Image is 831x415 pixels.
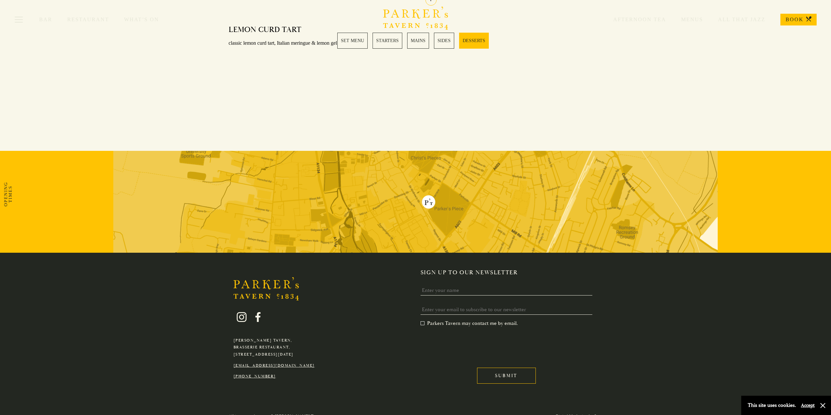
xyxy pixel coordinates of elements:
[434,33,454,49] a: 4 / 5
[421,320,518,327] label: Parkers Tavern may contact me by email.
[407,33,429,49] a: 3 / 5
[459,33,489,49] a: 5 / 5
[801,402,815,408] button: Accept
[233,363,315,368] a: [EMAIL_ADDRESS][DOMAIN_NAME]
[477,368,536,384] input: Submit
[337,33,368,49] a: 1 / 5
[421,269,598,276] h2: Sign up to our newsletter
[373,33,402,49] a: 2 / 5
[233,337,315,358] p: [PERSON_NAME] Tavern, Brasserie Restaurant, [STREET_ADDRESS][DATE]
[421,305,593,315] input: Enter your email to subscribe to our newsletter
[421,332,520,357] iframe: reCAPTCHA
[820,402,826,409] button: Close and accept
[233,374,276,379] a: [PHONE_NUMBER]
[421,285,593,295] input: Enter your name
[113,151,718,253] img: map
[748,401,796,410] p: This site uses cookies.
